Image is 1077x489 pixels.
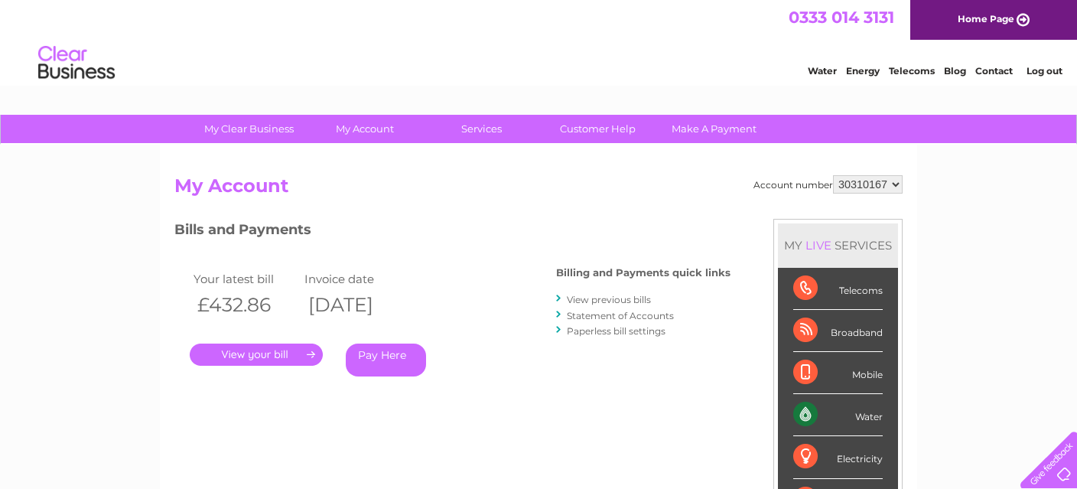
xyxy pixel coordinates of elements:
[793,394,883,436] div: Water
[778,223,898,267] div: MY SERVICES
[190,289,301,321] th: £432.86
[793,268,883,310] div: Telecoms
[302,115,428,143] a: My Account
[944,65,966,77] a: Blog
[802,238,835,253] div: LIVE
[753,175,903,194] div: Account number
[174,175,903,204] h2: My Account
[190,344,323,366] a: .
[567,325,665,337] a: Paperless bill settings
[301,269,412,289] td: Invoice date
[651,115,777,143] a: Make A Payment
[535,115,661,143] a: Customer Help
[186,115,312,143] a: My Clear Business
[793,310,883,352] div: Broadband
[793,436,883,478] div: Electricity
[846,65,880,77] a: Energy
[789,8,894,27] a: 0333 014 3131
[301,289,412,321] th: [DATE]
[975,65,1013,77] a: Contact
[793,352,883,394] div: Mobile
[889,65,935,77] a: Telecoms
[37,40,116,86] img: logo.png
[1027,65,1062,77] a: Log out
[190,269,301,289] td: Your latest bill
[808,65,837,77] a: Water
[567,294,651,305] a: View previous bills
[178,8,901,74] div: Clear Business is a trading name of Verastar Limited (registered in [GEOGRAPHIC_DATA] No. 3667643...
[346,344,426,377] a: Pay Here
[567,310,674,321] a: Statement of Accounts
[556,267,730,279] h4: Billing and Payments quick links
[174,219,730,246] h3: Bills and Payments
[418,115,545,143] a: Services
